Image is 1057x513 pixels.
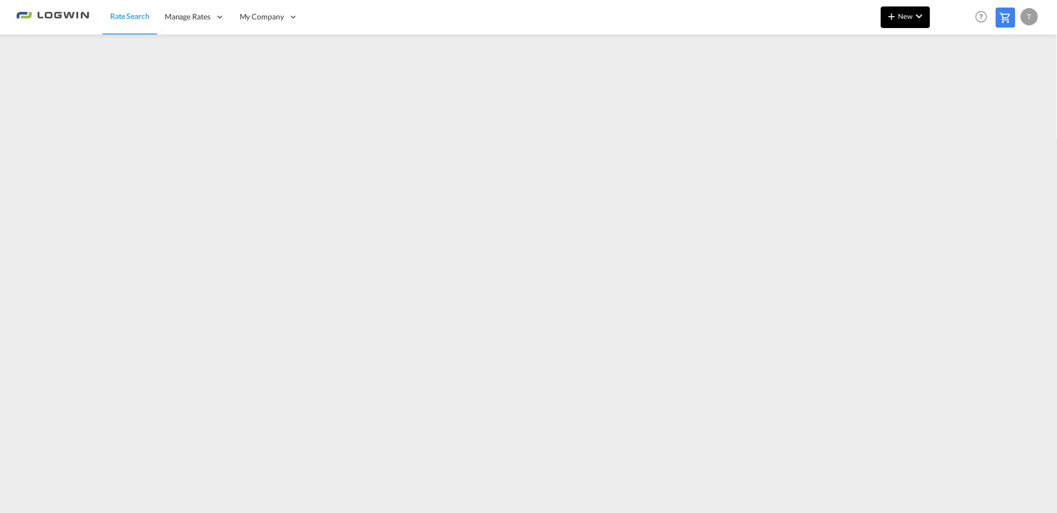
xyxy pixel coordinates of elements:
md-icon: icon-chevron-down [913,10,926,23]
button: icon-plus 400-fgNewicon-chevron-down [881,6,930,28]
span: Help [972,8,991,26]
div: T [1021,8,1038,25]
md-icon: icon-plus 400-fg [885,10,898,23]
img: 2761ae10d95411efa20a1f5e0282d2d7.png [16,5,89,29]
div: Help [972,8,996,27]
span: Manage Rates [165,11,211,22]
span: Rate Search [110,11,150,20]
span: New [885,12,926,20]
span: My Company [240,11,284,22]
